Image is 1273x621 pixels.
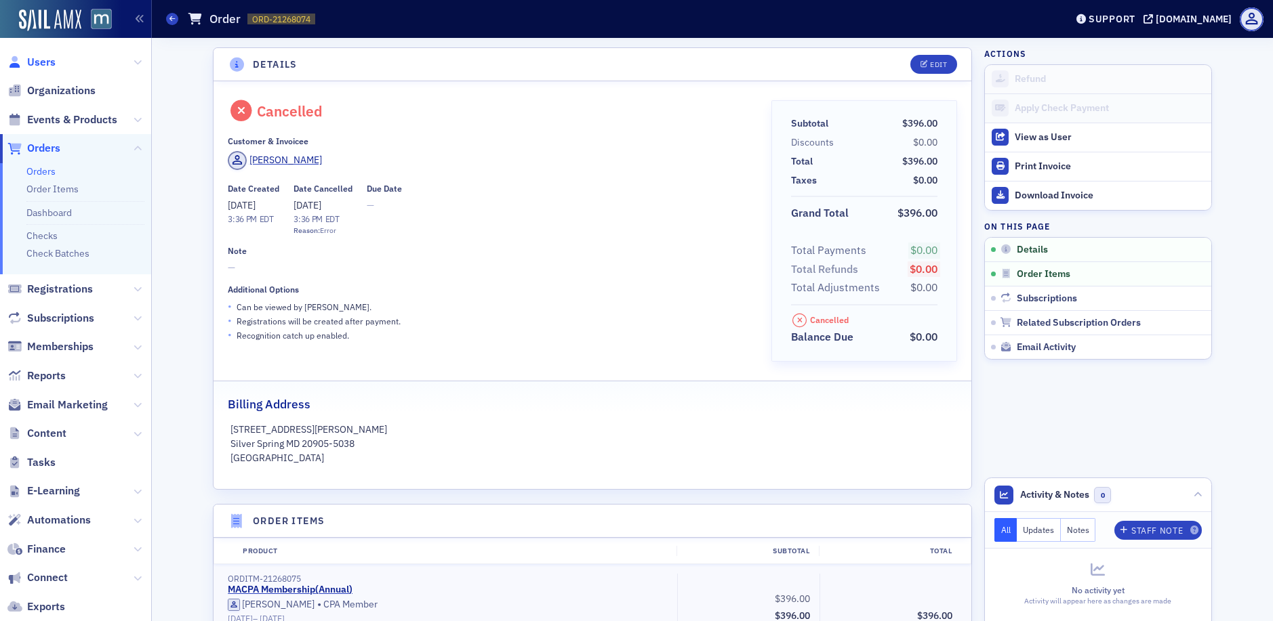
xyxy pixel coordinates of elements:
[985,152,1211,181] a: Print Invoice
[910,243,937,257] span: $0.00
[91,9,112,30] img: SailAMX
[819,546,961,557] div: Total
[791,173,817,188] div: Taxes
[27,599,65,614] span: Exports
[1144,14,1236,24] button: [DOMAIN_NAME]
[791,116,828,131] div: Subtotal
[7,83,96,98] a: Organizations
[7,455,56,470] a: Tasks
[791,135,834,150] div: Discounts
[1240,7,1264,31] span: Profile
[11,317,260,384] div: Justin says…
[253,514,325,528] h4: Order Items
[253,58,298,72] h4: Details
[1017,341,1076,354] span: Email Activity
[228,599,315,611] a: [PERSON_NAME]
[902,117,937,129] span: $396.00
[230,451,955,465] p: [GEOGRAPHIC_DATA]
[27,570,68,585] span: Connect
[791,205,849,221] div: Grand Total
[228,395,310,413] h2: Billing Address
[228,136,308,146] div: Customer & Invoicee
[294,213,323,224] time: 3:36 PM
[212,5,238,31] button: Home
[294,184,352,194] div: Date Cancelled
[60,325,249,365] div: [PERSON_NAME]. Thank you, I try that. I think he reached out last year and we were unable to find...
[228,328,232,342] span: •
[791,280,880,296] div: Total Adjustments
[7,599,65,614] a: Exports
[1089,13,1135,25] div: Support
[810,315,849,325] div: Cancelled
[791,329,853,345] div: Balance Due
[1015,131,1205,144] div: View as User
[66,17,169,30] p: The team can also help
[26,165,56,177] a: Orders
[902,155,937,167] span: $396.00
[228,314,232,328] span: •
[27,542,66,557] span: Finance
[1017,244,1048,256] span: Details
[66,7,114,17] h1: Operator
[27,398,108,412] span: Email Marketing
[910,280,937,294] span: $0.00
[317,598,321,612] span: •
[228,284,299,295] div: Additional Options
[791,242,866,259] div: Total Payments
[323,213,340,224] span: EDT
[230,437,955,451] p: Silver Spring MD 20905-5038
[233,546,676,557] div: Product
[27,83,96,98] span: Organizations
[9,5,35,31] button: go back
[7,112,117,127] a: Events & Products
[676,546,819,557] div: Subtotal
[791,116,833,131] span: Subtotal
[257,213,274,224] span: EDT
[11,384,260,456] div: Aidan says…
[27,282,93,297] span: Registrations
[7,513,91,528] a: Automations
[294,199,321,211] span: [DATE]
[228,584,352,596] a: MACPA Membership(Annual)
[7,368,66,383] a: Reports
[1015,160,1205,173] div: Print Invoice
[1017,293,1077,305] span: Subscriptions
[257,102,323,120] div: Cancelled
[791,242,871,259] span: Total Payments
[11,384,222,427] div: Sounds good. That should be what you need
[27,455,56,470] span: Tasks
[1061,518,1096,542] button: Notes
[7,311,94,326] a: Subscriptions
[49,317,260,373] div: [PERSON_NAME]. Thank you, I try that. I think he reached out last year and we were unable to find...
[228,261,752,275] span: —
[985,181,1211,210] a: Download Invoice
[7,570,68,585] a: Connect
[7,339,94,354] a: Memberships
[228,299,232,314] span: •
[22,392,211,419] div: Sounds good. That should be what you need
[1015,102,1205,114] div: Apply Check Payment
[1017,268,1070,280] span: Order Items
[230,423,955,437] p: [STREET_ADDRESS][PERSON_NAME]
[12,415,260,438] textarea: Message…
[27,368,66,383] span: Reports
[43,444,54,454] button: Gif picker
[22,90,211,196] div: Historic Join Date - don't check Historic Membership Type - if the license shows a type add it, i...
[237,315,401,327] p: Registrations will be created after payment.
[985,123,1211,152] button: View as User
[1156,13,1232,25] div: [DOMAIN_NAME]
[1131,527,1183,534] div: Staff Note
[897,206,937,219] span: $396.00
[7,55,56,70] a: Users
[228,184,279,194] div: Date Created
[930,61,947,68] div: Edit
[294,226,320,235] span: Reason:
[791,261,863,278] span: Total Refunds
[26,207,72,219] a: Dashboard
[27,513,91,528] span: Automations
[26,247,89,259] a: Check Batches
[237,301,371,313] p: Can be viewed by [PERSON_NAME] .
[19,9,81,31] img: SailAMX
[27,55,56,70] span: Users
